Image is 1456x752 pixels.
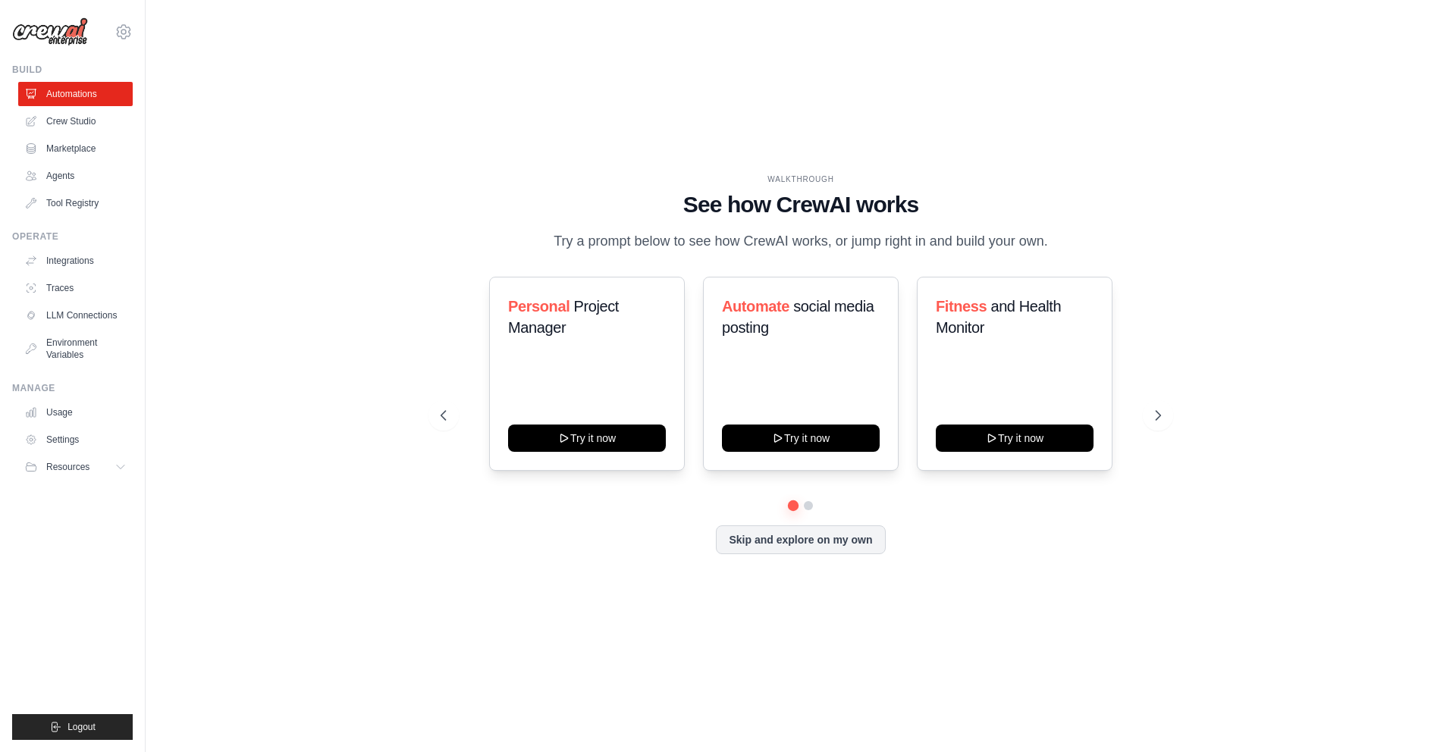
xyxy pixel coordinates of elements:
[722,298,874,336] span: social media posting
[18,109,133,133] a: Crew Studio
[12,64,133,76] div: Build
[18,331,133,367] a: Environment Variables
[441,174,1161,185] div: WALKTHROUGH
[18,249,133,273] a: Integrations
[12,382,133,394] div: Manage
[18,400,133,425] a: Usage
[18,428,133,452] a: Settings
[18,136,133,161] a: Marketplace
[67,721,96,733] span: Logout
[716,525,885,554] button: Skip and explore on my own
[936,298,987,315] span: Fitness
[18,191,133,215] a: Tool Registry
[12,230,133,243] div: Operate
[508,425,666,452] button: Try it now
[18,276,133,300] a: Traces
[12,714,133,740] button: Logout
[18,455,133,479] button: Resources
[18,164,133,188] a: Agents
[546,230,1056,252] p: Try a prompt below to see how CrewAI works, or jump right in and build your own.
[508,298,570,315] span: Personal
[12,17,88,46] img: Logo
[936,425,1094,452] button: Try it now
[936,298,1061,336] span: and Health Monitor
[46,461,89,473] span: Resources
[722,298,789,315] span: Automate
[441,191,1161,218] h1: See how CrewAI works
[18,303,133,327] a: LLM Connections
[508,298,619,336] span: Project Manager
[18,82,133,106] a: Automations
[722,425,880,452] button: Try it now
